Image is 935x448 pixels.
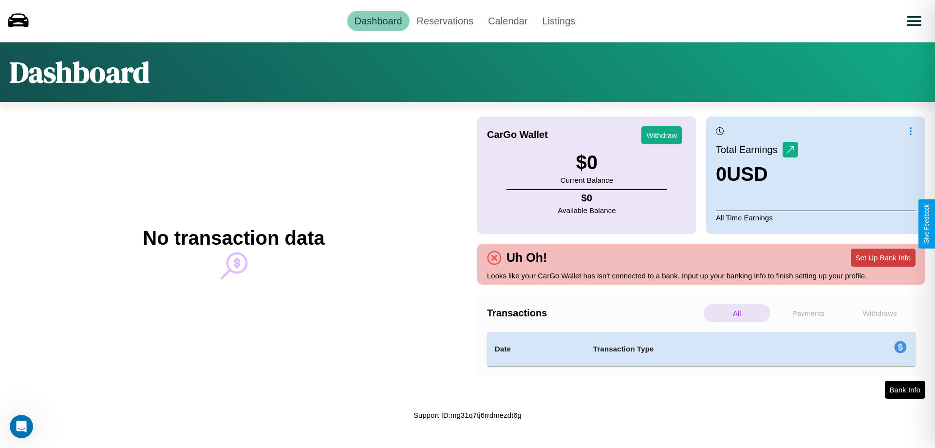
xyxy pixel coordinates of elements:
[495,343,578,355] h4: Date
[487,129,548,140] h4: CarGo Wallet
[561,174,613,187] p: Current Balance
[347,11,410,31] a: Dashboard
[481,11,535,31] a: Calendar
[487,332,916,366] table: simple table
[413,409,522,422] p: Support ID: mg31q7tj6rrdmezdt6g
[10,52,150,92] h1: Dashboard
[502,251,552,265] h4: Uh Oh!
[558,193,616,204] h4: $ 0
[704,304,770,322] p: All
[716,163,798,185] h3: 0 USD
[410,11,481,31] a: Reservations
[846,304,913,322] p: Withdraws
[487,308,701,319] h4: Transactions
[535,11,582,31] a: Listings
[716,141,783,158] p: Total Earnings
[143,227,324,249] h2: No transaction data
[885,381,925,399] button: Bank Info
[716,211,916,224] p: All Time Earnings
[593,343,814,355] h4: Transaction Type
[558,204,616,217] p: Available Balance
[775,304,842,322] p: Payments
[487,269,916,282] p: Looks like your CarGo Wallet has isn't connected to a bank. Input up your banking info to finish ...
[641,126,682,144] button: Withdraw
[923,204,930,244] div: Give Feedback
[10,415,33,438] iframe: Intercom live chat
[900,7,928,35] button: Open menu
[851,249,916,267] button: Set Up Bank Info
[561,152,613,174] h3: $ 0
